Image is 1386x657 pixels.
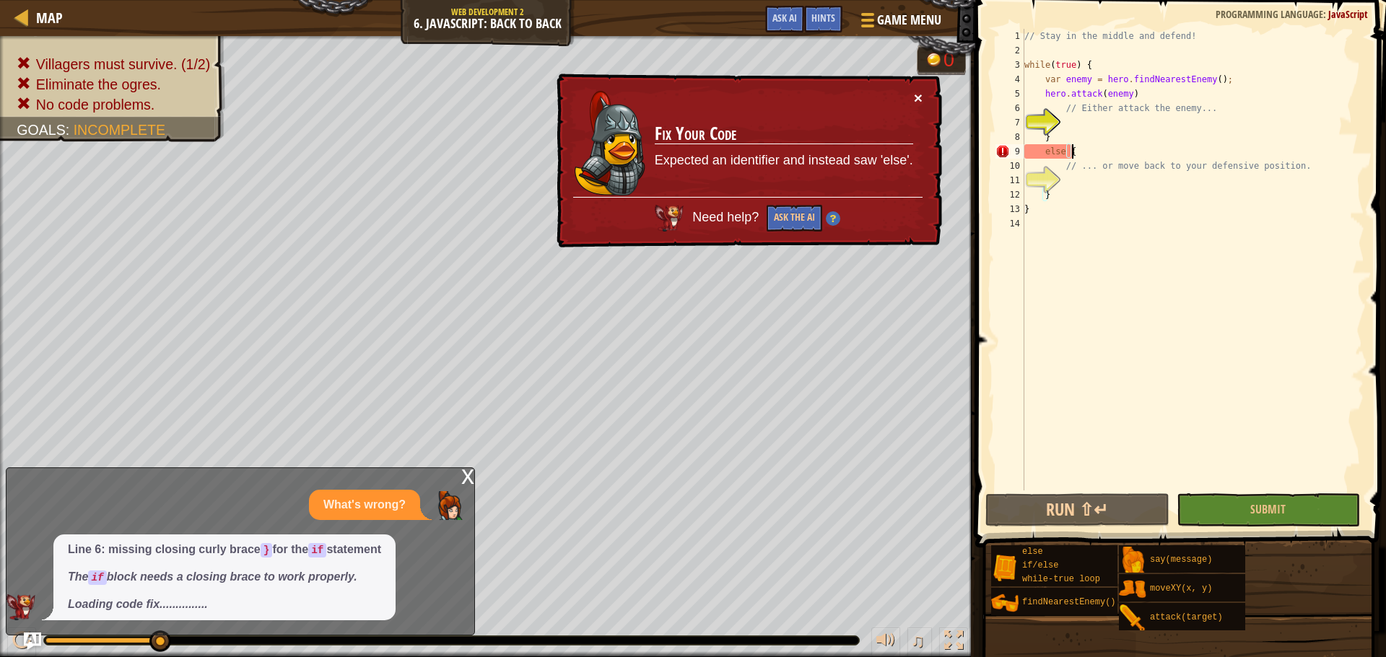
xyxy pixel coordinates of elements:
[826,211,840,226] img: Hint
[995,43,1024,58] div: 2
[692,210,762,224] span: Need help?
[995,173,1024,188] div: 11
[1022,547,1043,557] span: else
[24,632,41,650] button: Ask AI
[939,627,968,657] button: Toggle fullscreen
[308,543,326,557] code: if
[17,122,66,138] span: Goals
[68,598,208,610] em: Loading code fix...............
[995,87,1024,101] div: 5
[765,6,804,32] button: Ask AI
[66,122,74,138] span: :
[995,202,1024,216] div: 13
[1119,547,1146,574] img: portrait.png
[1150,612,1223,622] span: attack(target)
[574,91,646,196] img: duck_hattori.png
[995,159,1024,173] div: 10
[991,554,1019,581] img: portrait.png
[1022,560,1058,570] span: if/else
[907,627,932,657] button: ♫
[995,58,1024,72] div: 3
[811,11,835,25] span: Hints
[995,115,1024,130] div: 7
[1328,7,1368,21] span: JavaScript
[323,497,406,513] p: What's wrong?
[68,542,381,558] p: Line 6: missing closing curly brace for the statement
[877,11,941,30] span: Game Menu
[29,8,63,27] a: Map
[917,45,966,75] div: Team 'humans' has 0 gold.
[985,493,1169,526] button: Run ⇧↵
[910,630,925,651] span: ♫
[7,627,36,657] button: Ctrl + P: Play
[17,54,210,74] li: Villagers must survive.
[1250,501,1286,517] span: Submit
[943,50,958,70] div: 0
[1022,597,1116,607] span: findNearestEnemy()
[1150,583,1212,594] span: moveXY(x, y)
[261,543,273,557] code: }
[995,130,1024,144] div: 8
[6,594,35,620] img: AI
[995,188,1024,202] div: 12
[17,94,210,115] li: No code problems.
[995,72,1024,87] div: 4
[36,76,161,92] span: Eliminate the ogres.
[995,144,1024,159] div: 9
[461,468,474,482] div: x
[850,6,950,40] button: Game Menu
[1119,604,1146,632] img: portrait.png
[1119,576,1146,603] img: portrait.png
[1323,7,1328,21] span: :
[1150,555,1212,565] span: say(message)
[36,8,63,27] span: Map
[995,29,1024,43] div: 1
[991,589,1019,617] img: portrait.png
[68,570,357,583] em: The block needs a closing brace to work properly.
[36,97,155,113] span: No code problems.
[767,205,822,232] button: Ask the AI
[435,491,463,520] img: Player
[655,151,913,170] p: Expected an identifier and instead saw 'else'.
[74,122,165,138] span: Incomplete
[995,101,1024,115] div: 6
[1177,493,1360,526] button: Submit
[772,11,797,25] span: Ask AI
[655,205,684,231] img: AI
[1022,574,1100,584] span: while-true loop
[995,216,1024,231] div: 14
[914,90,923,105] button: ×
[88,570,106,585] code: if
[17,74,210,94] li: Eliminate the ogres.
[36,56,210,72] span: Villagers must survive. (1/2)
[655,124,913,144] h3: Fix Your Code
[871,627,900,657] button: Adjust volume
[1216,7,1323,21] span: Programming language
